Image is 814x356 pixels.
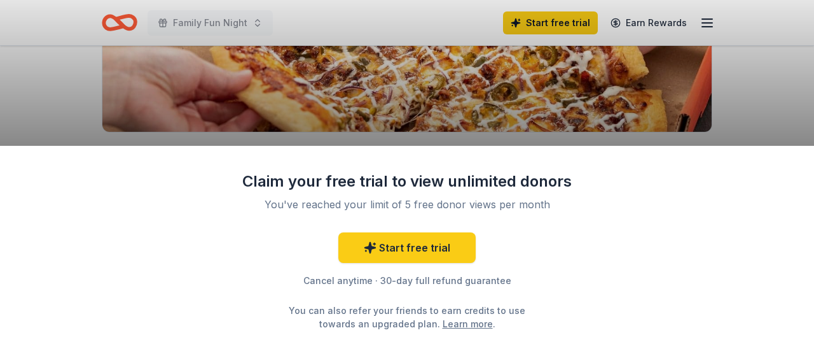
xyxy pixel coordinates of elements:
[443,317,493,331] a: Learn more
[338,232,476,263] a: Start free trial
[257,197,557,212] div: You've reached your limit of 5 free donor views per month
[277,304,537,331] div: You can also refer your friends to earn credits to use towards an upgraded plan. .
[242,273,572,288] div: Cancel anytime · 30-day full refund guarantee
[242,171,572,192] div: Claim your free trial to view unlimited donors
